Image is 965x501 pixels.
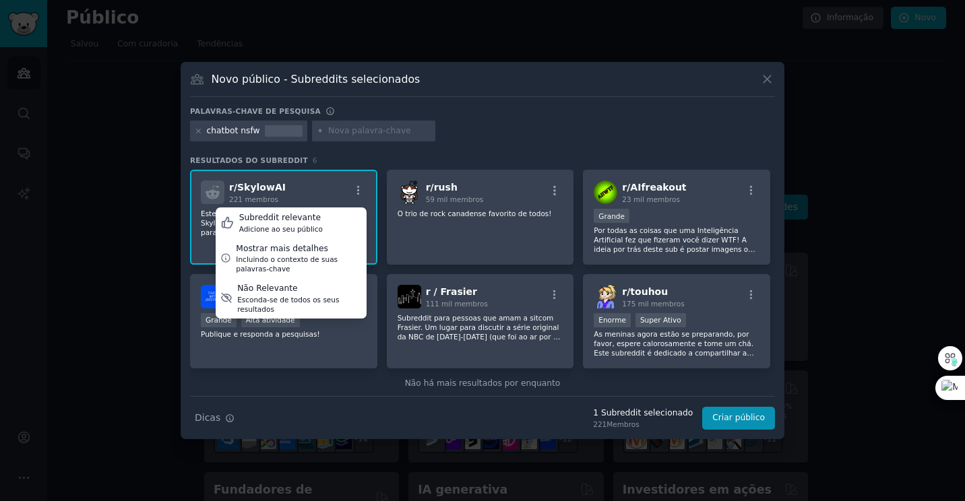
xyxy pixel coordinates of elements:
[477,395,615,405] span: Adicionar às suas palavras-chave
[190,106,321,116] h3: Palavras-chave de pesquisa
[398,209,563,218] p: O trio de rock canadense favorito de todos!
[201,209,367,237] p: Este é um servidor comunitário para o chatbot Skylow AI. Um chatbot novo e futuro projetado para ...
[594,180,617,204] img: AIfreakout
[241,313,300,327] div: Alta atividade
[201,329,367,339] p: Publique e responda a pesquisas!
[593,407,693,420] div: 1 Subreddit selecionado
[426,182,458,193] span: r/ rush
[190,156,308,165] span: Resultados do subreddit
[702,407,775,430] button: Criar público
[190,406,239,430] button: Dicas
[635,313,686,327] div: Super Ativo
[201,313,237,327] div: Grande
[328,125,431,137] input: Nova palavra-chave
[190,390,775,407] div: Precisa de mais comunidades?
[606,420,639,428] font: Membros
[593,420,606,428] font: 221
[426,286,477,297] span: r / Frasier
[398,285,421,308] img: Frasier
[622,182,686,193] span: r/ AIfreakout
[398,180,421,204] img: apressar-se
[313,156,317,164] span: 6
[237,283,362,295] div: Não Relevante
[426,195,484,203] span: 59 mil membros
[239,224,323,234] div: Adicione ao seu público
[622,286,668,297] span: r/ touhou
[190,378,775,390] div: Não há mais resultados por enquanto
[426,300,488,308] span: 111 mil membros
[594,285,617,308] img: touhou
[594,226,759,254] p: Por todas as coisas que uma Inteligência Artificial fez que fizeram você dizer WTF! A ideia por t...
[229,182,286,193] span: r/ SkylowAI
[622,300,684,308] span: 175 mil membros
[594,313,631,327] div: Enorme
[212,72,421,86] h3: Novo público - Subreddits selecionados
[594,209,629,223] div: Grande
[195,411,220,425] span: Dicas
[239,212,323,224] div: Subreddit relevante
[229,195,278,203] span: 221 membros
[207,125,260,137] div: chatbot nsfw
[237,295,362,314] div: Esconda-se de todos os seus resultados
[622,195,680,203] span: 23 mil membros
[201,285,224,308] img: TakeMySurvey
[594,329,759,358] p: As meninas agora estão se preparando, por favor, espere calorosamente e tome um chá. Este subredd...
[236,255,361,273] div: Incluindo o contexto de suas palavras-chave
[236,243,361,255] div: Mostrar mais detalhes
[398,313,563,341] p: Subreddit para pessoas que amam a sitcom Frasier. Um lugar para discutir a série original da NBC ...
